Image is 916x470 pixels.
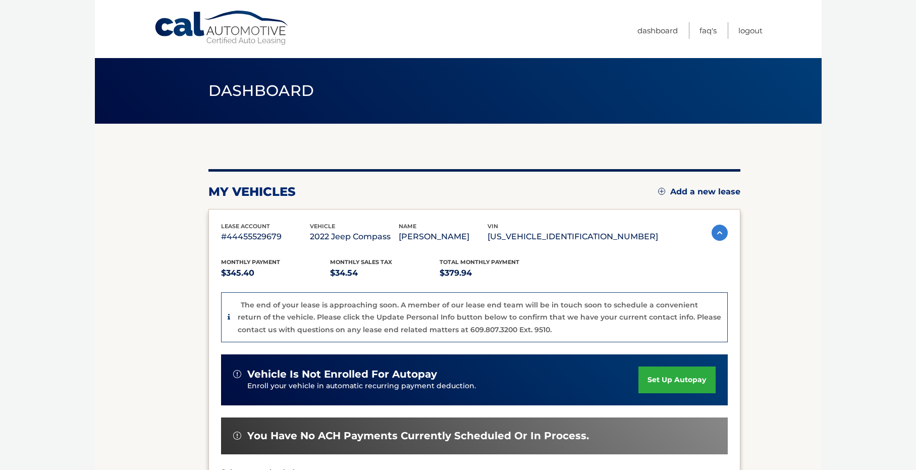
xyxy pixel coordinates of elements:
p: 2022 Jeep Compass [310,230,399,244]
a: Cal Automotive [154,10,290,46]
p: [US_VEHICLE_IDENTIFICATION_NUMBER] [488,230,658,244]
span: vehicle is not enrolled for autopay [247,368,437,381]
img: accordion-active.svg [712,225,728,241]
p: $345.40 [221,266,331,280]
p: $34.54 [330,266,440,280]
span: vin [488,223,498,230]
img: alert-white.svg [233,370,241,378]
p: The end of your lease is approaching soon. A member of our lease end team will be in touch soon t... [238,300,721,334]
span: Total Monthly Payment [440,258,519,266]
a: Dashboard [637,22,678,39]
span: name [399,223,416,230]
p: $379.94 [440,266,549,280]
img: alert-white.svg [233,432,241,440]
img: add.svg [658,188,665,195]
p: #44455529679 [221,230,310,244]
p: [PERSON_NAME] [399,230,488,244]
a: Logout [738,22,763,39]
p: Enroll your vehicle in automatic recurring payment deduction. [247,381,639,392]
span: Monthly Payment [221,258,280,266]
a: Add a new lease [658,187,740,197]
span: You have no ACH payments currently scheduled or in process. [247,430,589,442]
span: Dashboard [208,81,314,100]
span: Monthly sales Tax [330,258,392,266]
h2: my vehicles [208,184,296,199]
a: FAQ's [699,22,717,39]
a: set up autopay [638,367,715,393]
span: vehicle [310,223,335,230]
span: lease account [221,223,270,230]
